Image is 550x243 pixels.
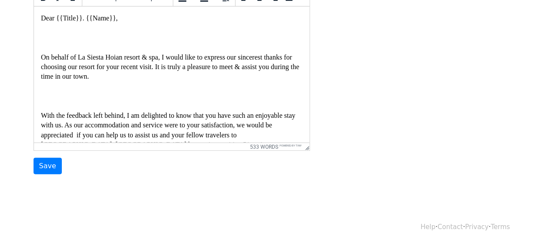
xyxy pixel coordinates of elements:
input: Save [34,158,62,174]
font: With the feedback left behind, I am delighted to know that you have such an enjoyable stay with u... [7,105,262,161]
button: 533 words [250,144,279,150]
a: Terms [491,223,510,231]
iframe: Chat Widget [506,201,550,243]
a: Powered by Tiny [280,144,302,147]
div: Resize [302,143,310,150]
a: Help [421,223,435,231]
iframe: Rich Text Area. Press ALT-0 for help. [34,7,310,143]
a: Privacy [465,223,489,231]
a: Contact [438,223,463,231]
